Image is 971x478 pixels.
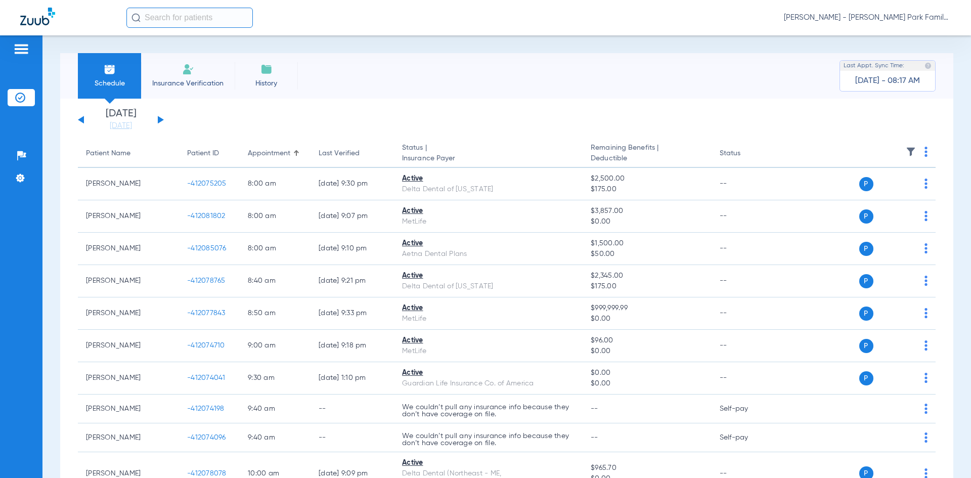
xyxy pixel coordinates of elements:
img: Search Icon [131,13,141,22]
span: P [859,209,873,224]
div: Patient ID [187,148,232,159]
div: MetLife [402,216,575,227]
span: $0.00 [591,314,703,324]
td: [PERSON_NAME] [78,395,179,423]
td: -- [311,423,394,452]
td: 9:00 AM [240,330,311,362]
span: -- [591,405,598,412]
th: Status [712,140,780,168]
img: last sync help info [924,62,932,69]
td: 9:40 AM [240,395,311,423]
div: Active [402,271,575,281]
span: $175.00 [591,281,703,292]
td: [DATE] 9:10 PM [311,233,394,265]
span: $1,500.00 [591,238,703,249]
td: -- [712,233,780,265]
div: MetLife [402,314,575,324]
img: group-dot-blue.svg [924,432,928,443]
img: hamburger-icon [13,43,29,55]
td: [PERSON_NAME] [78,168,179,200]
span: -412074710 [187,342,225,349]
span: -412078078 [187,470,227,477]
span: $965.70 [591,463,703,473]
td: [PERSON_NAME] [78,200,179,233]
p: We couldn’t pull any insurance info because they don’t have coverage on file. [402,432,575,447]
td: [DATE] 9:07 PM [311,200,394,233]
span: P [859,177,873,191]
td: -- [712,168,780,200]
div: Active [402,335,575,346]
td: [DATE] 9:21 PM [311,265,394,297]
span: -412085076 [187,245,227,252]
div: Patient Name [86,148,171,159]
img: Schedule [104,63,116,75]
img: group-dot-blue.svg [924,308,928,318]
td: -- [712,362,780,395]
td: [DATE] 9:18 PM [311,330,394,362]
img: History [260,63,273,75]
span: P [859,274,873,288]
span: $2,500.00 [591,173,703,184]
a: [DATE] [91,121,151,131]
td: [PERSON_NAME] [78,330,179,362]
span: -- [591,434,598,441]
td: 9:30 AM [240,362,311,395]
div: Active [402,368,575,378]
div: Last Verified [319,148,360,159]
span: $50.00 [591,249,703,259]
td: Self-pay [712,423,780,452]
td: 8:40 AM [240,265,311,297]
img: group-dot-blue.svg [924,276,928,286]
div: Appointment [248,148,290,159]
div: Active [402,238,575,249]
td: -- [311,395,394,423]
img: Manual Insurance Verification [182,63,194,75]
img: group-dot-blue.svg [924,211,928,221]
img: group-dot-blue.svg [924,179,928,189]
img: group-dot-blue.svg [924,340,928,351]
p: We couldn’t pull any insurance info because they don’t have coverage on file. [402,404,575,418]
div: Last Verified [319,148,386,159]
span: -412074041 [187,374,226,381]
td: 8:50 AM [240,297,311,330]
div: Active [402,206,575,216]
img: group-dot-blue.svg [924,243,928,253]
span: -412077843 [187,310,226,317]
td: [PERSON_NAME] [78,233,179,265]
span: $0.00 [591,216,703,227]
span: [DATE] - 08:17 AM [855,76,920,86]
div: Delta Dental of [US_STATE] [402,184,575,195]
img: group-dot-blue.svg [924,404,928,414]
td: 8:00 AM [240,168,311,200]
td: Self-pay [712,395,780,423]
div: Aetna Dental Plans [402,249,575,259]
td: [PERSON_NAME] [78,362,179,395]
span: Last Appt. Sync Time: [844,61,904,71]
span: P [859,242,873,256]
div: MetLife [402,346,575,357]
span: $3,857.00 [591,206,703,216]
input: Search for patients [126,8,253,28]
div: Patient Name [86,148,130,159]
span: Deductible [591,153,703,164]
div: Guardian Life Insurance Co. of America [402,378,575,389]
span: $175.00 [591,184,703,195]
div: Appointment [248,148,302,159]
span: P [859,339,873,353]
img: filter.svg [906,147,916,157]
span: -412075205 [187,180,227,187]
td: [PERSON_NAME] [78,423,179,452]
span: -412081802 [187,212,226,220]
td: [PERSON_NAME] [78,265,179,297]
span: Insurance Verification [149,78,227,89]
li: [DATE] [91,109,151,131]
span: P [859,371,873,385]
td: 8:00 AM [240,200,311,233]
td: -- [712,265,780,297]
span: Schedule [85,78,134,89]
td: 8:00 AM [240,233,311,265]
span: P [859,307,873,321]
td: [DATE] 1:10 PM [311,362,394,395]
img: group-dot-blue.svg [924,373,928,383]
span: $0.00 [591,378,703,389]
